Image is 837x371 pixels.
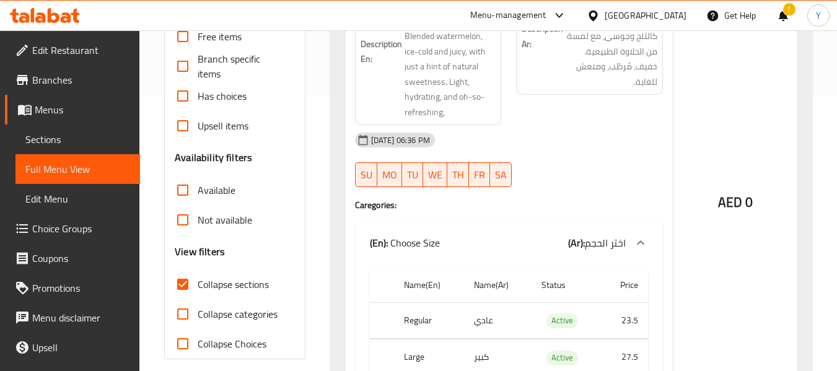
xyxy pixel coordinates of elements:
span: SA [495,166,507,184]
span: Branch specific items [198,51,284,81]
button: SU [355,162,377,187]
span: Collapse categories [198,307,278,321]
a: Edit Menu [15,184,140,214]
a: Edit Restaurant [5,35,140,65]
span: FR [474,166,485,184]
span: Coupons [32,251,130,266]
span: Edit Restaurant [32,43,130,58]
a: Full Menu View [15,154,140,184]
span: Available [198,183,235,198]
span: [DATE] 06:36 PM [366,134,435,146]
span: اختر الحجم [585,234,626,252]
span: SU [361,166,372,184]
button: TH [447,162,469,187]
span: Active [546,351,578,365]
span: Has choices [198,89,247,103]
th: Name(En) [394,268,464,303]
span: Active [546,313,578,328]
a: Branches [5,65,140,95]
button: WE [423,162,447,187]
strong: Description En: [361,37,402,67]
a: Menu disclaimer [5,303,140,333]
h3: View filters [175,245,225,259]
a: Upsell [5,333,140,362]
span: WE [428,166,442,184]
span: Upsell items [198,118,248,133]
button: FR [469,162,490,187]
b: (En): [370,234,388,252]
th: Regular [394,302,464,339]
span: Free items [198,29,242,44]
strong: Description Ar: [522,21,563,51]
span: Upsell [32,340,130,355]
span: Y [816,9,821,22]
span: Collapse sections [198,277,269,292]
span: Not available [198,212,252,227]
td: 23.5 [601,302,648,339]
button: SA [490,162,512,187]
th: Name(Ar) [464,268,532,303]
span: 0 [745,190,753,214]
h3: Availability filters [175,151,252,165]
button: MO [377,162,402,187]
th: Price [601,268,648,303]
span: Menus [35,102,130,117]
span: Promotions [32,281,130,295]
div: [GEOGRAPHIC_DATA] [605,9,686,22]
th: Status [532,268,602,303]
span: MO [382,166,397,184]
h4: Caregories: [355,199,663,211]
span: Choice Groups [32,221,130,236]
span: Branches [32,72,130,87]
a: Promotions [5,273,140,303]
button: TU [402,162,423,187]
span: Menu disclaimer [32,310,130,325]
div: (En): Choose Size(Ar):اختر الحجم [355,223,663,263]
span: TH [452,166,464,184]
span: TU [407,166,418,184]
span: Collapse Choices [198,336,266,351]
b: (Ar): [568,234,585,252]
p: Choose Size [370,235,440,250]
span: Edit Menu [25,191,130,206]
a: Coupons [5,243,140,273]
a: Choice Groups [5,214,140,243]
span: Sections [25,132,130,147]
td: عادي [464,302,532,339]
span: Full Menu View [25,162,130,177]
a: Menus [5,95,140,124]
span: AED [718,190,742,214]
div: Menu-management [470,8,546,23]
a: Sections [15,124,140,154]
